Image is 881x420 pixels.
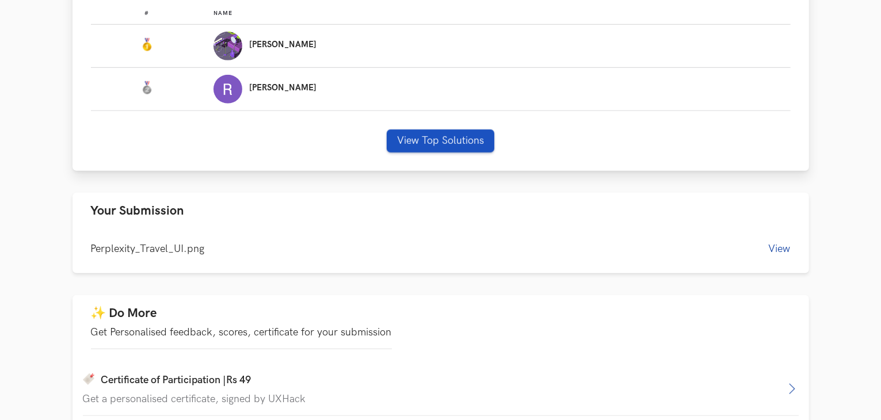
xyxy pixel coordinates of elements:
[213,32,242,60] img: Profile photo
[144,10,149,17] span: #
[387,129,494,152] button: View Top Solutions
[91,306,157,321] span: ✨ Do More
[213,10,232,17] span: Name
[769,243,791,255] button: View
[249,40,316,49] p: [PERSON_NAME]
[73,229,809,273] div: Your Submission
[91,243,205,255] span: Perplexity_Travel_UI.png
[227,374,251,386] span: Rs 49
[91,203,184,219] span: Your Submission
[91,1,791,111] table: Leaderboard
[73,295,809,360] button: ✨ Do MoreGet Personalised feedback, scores, certificate for your submission
[83,363,799,415] button: bookmarkCertificate of Participation |Rs 49Get a personalised certificate, signed by UXHack
[83,373,94,385] img: bookmark
[140,38,154,52] img: Gold Medal
[213,75,242,104] img: Profile photo
[83,393,785,405] p: Get a personalised certificate, signed by UXHack
[73,193,809,229] button: Your Submission
[249,83,316,93] p: [PERSON_NAME]
[91,326,392,338] p: Get Personalised feedback, scores, certificate for your submission
[101,374,251,387] h4: Certificate of Participation |
[140,81,154,95] img: Silver Medal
